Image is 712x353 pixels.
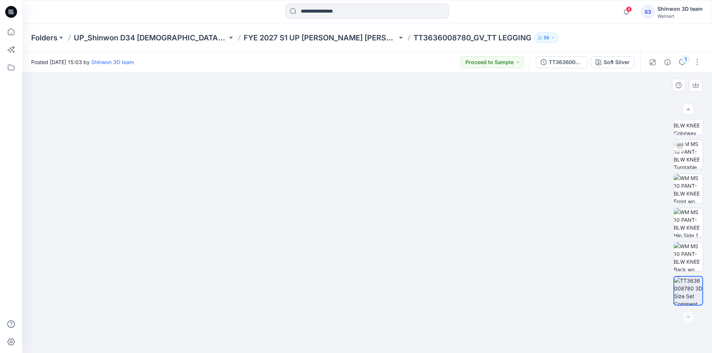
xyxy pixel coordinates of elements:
div: TT3636008780_GV_TT KNIT LEGGING [549,58,583,66]
div: Soft Silver [604,58,630,66]
img: WM MS 10 PANT-BLW KNEE Hip Side 1 wo Avatar [674,208,703,237]
div: Walmart [657,13,703,19]
button: 1 [676,56,688,68]
button: Details [662,56,673,68]
img: WM MS 10 PANT-BLW KNEE Colorway wo Avatar [674,106,703,135]
a: FYE 2027 S1 UP [PERSON_NAME] [PERSON_NAME] [244,33,397,43]
span: 4 [626,6,632,12]
img: TT3636008780 3D Size Set Comment [674,277,702,305]
button: 59 [534,33,558,43]
img: WM MS 10 PANT-BLW KNEE Back wo Avatar [674,242,703,271]
p: TT3636008780_GV_TT LEGGING [413,33,531,43]
div: 1 [682,56,689,63]
button: Soft Silver [591,56,634,68]
span: Posted [DATE] 15:03 by [31,58,134,66]
button: TT3636008780_GV_TT KNIT LEGGING [536,56,588,68]
div: S3 [641,5,655,19]
a: UP_Shinwon D34 [DEMOGRAPHIC_DATA] Bottoms [74,33,227,43]
img: WM MS 10 PANT-BLW KNEE Turntable with Avatar [674,140,703,169]
a: Shinwon 3D team [91,59,134,65]
img: WM MS 10 PANT-BLW KNEE Front wo Avatar [674,174,703,203]
div: Shinwon 3D team [657,4,703,13]
a: Folders [31,33,57,43]
p: 59 [544,34,549,42]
